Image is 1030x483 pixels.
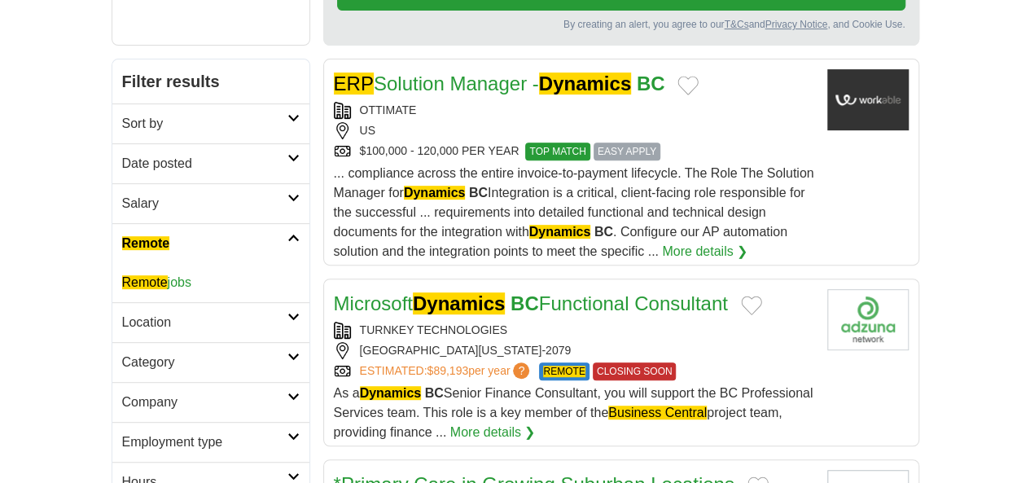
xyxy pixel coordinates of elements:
span: As a Senior Finance Consultant, you will support the BC Professional Services team. This role is ... [334,386,813,439]
h2: Location [122,313,287,332]
strong: BC [594,225,613,239]
strong: BC [511,292,539,314]
div: $100,000 - 120,000 PER YEAR [334,143,814,160]
h2: Employment type [122,433,287,452]
span: $89,193 [427,364,468,377]
a: MicrosoftDynamics BCFunctional Consultant [334,292,728,314]
em: Dynamics [404,186,466,200]
h2: Date posted [122,154,287,173]
h2: Company [122,393,287,412]
strong: BC [469,186,488,200]
button: Add to favorite jobs [741,296,762,315]
strong: BC [425,386,444,400]
a: More details ❯ [662,242,747,261]
a: ESTIMATED:$89,193per year? [360,362,533,380]
em: Remote [122,275,168,289]
a: Remotejobs [122,275,191,289]
em: Dynamics [539,72,631,94]
em: Business Central [608,406,707,419]
a: Date posted [112,143,309,183]
a: More details ❯ [450,423,536,442]
a: T&Cs [724,19,748,30]
em: Remote [122,236,170,250]
em: Dynamics [413,292,505,314]
em: ERP [334,72,374,94]
button: Add to favorite jobs [677,76,699,95]
h2: Sort by [122,114,287,134]
a: Location [112,302,309,342]
span: ? [513,362,529,379]
span: TOP MATCH [525,143,590,160]
h2: Salary [122,194,287,213]
span: CLOSING SOON [593,362,677,380]
a: Category [112,342,309,382]
h2: Filter results [112,59,309,103]
div: By creating an alert, you agree to our and , and Cookie Use. [337,17,905,32]
span: ... compliance across the entire invoice-to-payment lifecycle. The Role The Solution Manager for ... [334,166,814,258]
a: Company [112,382,309,422]
div: TURNKEY TECHNOLOGIES [334,322,814,339]
a: Employment type [112,422,309,462]
a: Sort by [112,103,309,143]
strong: BC [637,72,665,94]
a: Remote [112,223,309,263]
div: [GEOGRAPHIC_DATA][US_STATE]-2079 [334,342,814,359]
span: EASY APPLY [594,143,660,160]
h2: Category [122,353,287,372]
div: OTTIMATE [334,102,814,119]
img: Company logo [827,289,909,350]
a: Privacy Notice [765,19,827,30]
em: REMOTE [543,366,585,377]
a: ERPSolution Manager -Dynamics BC [334,72,665,94]
em: Dynamics [529,225,591,239]
em: Dynamics [360,386,422,400]
a: Salary [112,183,309,223]
img: Company logo [827,69,909,130]
div: US [334,122,814,139]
